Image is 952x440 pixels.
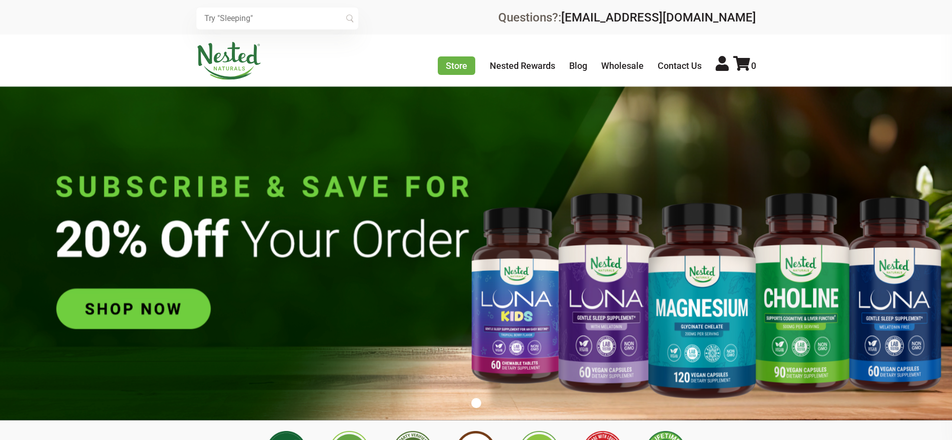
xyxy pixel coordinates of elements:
a: Blog [569,60,587,71]
a: Contact Us [658,60,702,71]
a: [EMAIL_ADDRESS][DOMAIN_NAME] [561,10,756,24]
a: Store [438,56,475,75]
input: Try "Sleeping" [196,7,358,29]
a: Nested Rewards [490,60,555,71]
a: Wholesale [601,60,644,71]
a: 0 [733,60,756,71]
div: Questions?: [498,11,756,23]
button: 1 of 1 [471,398,481,408]
span: 0 [751,60,756,71]
img: Nested Naturals [196,42,261,80]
